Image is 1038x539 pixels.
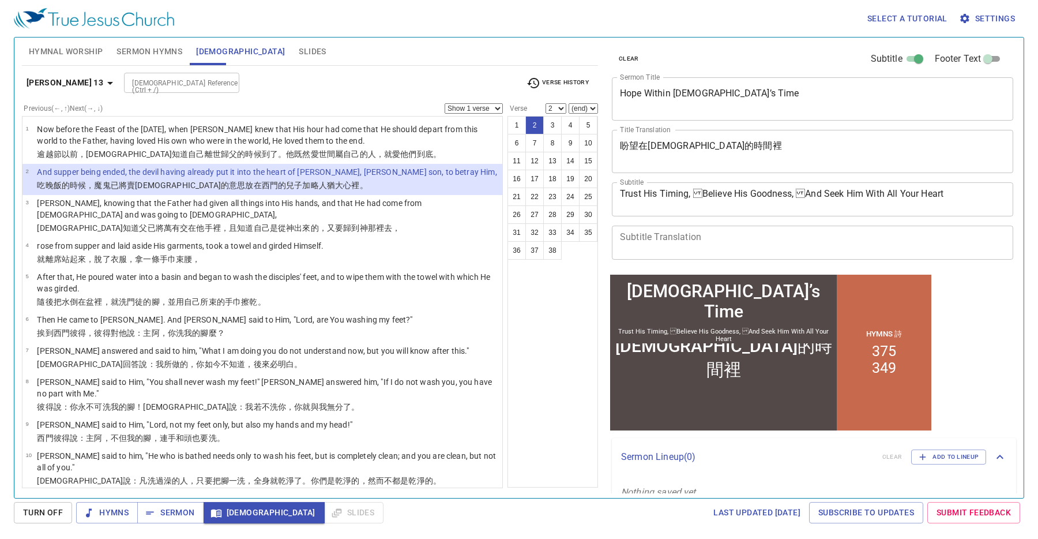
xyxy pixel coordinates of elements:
[25,421,28,427] span: 9
[286,402,359,411] wg4571: ，你就
[54,254,201,264] wg1537: 席
[612,52,646,66] button: clear
[25,347,28,353] span: 7
[543,241,562,260] button: 38
[561,134,580,152] button: 9
[620,88,1005,110] textarea: Hope Within [DEMOGRAPHIC_DATA]’s Time
[935,52,981,66] span: Footer Text
[54,328,225,338] wg4314: 西門
[335,149,441,159] wg1722: 屬
[86,328,225,338] wg4074: ，彼得
[176,328,225,338] wg4771: 洗
[148,360,303,369] wg2036: ：我
[579,152,597,170] button: 15
[111,181,368,190] wg1228: 已
[327,402,360,411] wg3326: 無
[172,360,302,369] wg3739: 做
[160,297,266,306] wg4228: ，並
[621,486,696,497] i: Nothing saved yet
[209,328,225,338] wg4228: 麼？
[25,316,28,322] span: 6
[327,181,368,190] wg2469: 猶大
[543,223,562,242] button: 33
[116,44,182,59] span: Sermon Hymns
[525,223,544,242] button: 32
[229,360,302,369] wg3756: 知道
[384,476,441,485] wg235: 不
[37,314,412,325] p: Then He came to [PERSON_NAME]. And [PERSON_NAME] said to Him, "Lord, are You washing my feet?"
[620,140,1005,162] textarea: 盼望在[DEMOGRAPHIC_DATA]的時間裡
[62,254,201,264] wg1173: 站起來
[127,254,200,264] wg2440: ，拿
[525,116,544,134] button: 2
[70,433,225,443] wg4074: 說
[127,433,225,443] wg3440: 我
[579,116,597,134] button: 5
[25,242,28,248] span: 4
[265,71,289,88] li: 375
[319,149,441,159] wg25: 世
[54,433,225,443] wg4613: 彼得
[525,205,544,224] button: 27
[62,149,441,159] wg1859: 以前
[525,134,544,152] button: 7
[278,402,360,411] wg3538: 你
[205,360,303,369] wg4771: 如今
[127,181,368,190] wg2443: 賣
[311,402,360,411] wg2192: 與
[27,76,103,90] b: [PERSON_NAME] 13
[37,419,352,431] p: [PERSON_NAME] said to Him, "Lord, not my feet only, but also my hands and my head!"
[525,188,544,206] button: 22
[343,402,359,411] wg3313: 了。
[37,296,499,308] p: 隨後
[229,402,359,411] wg2424: 說
[327,149,441,159] wg2889: 間
[37,475,499,486] p: [DEMOGRAPHIC_DATA]
[135,328,225,338] wg3004: ：主
[54,402,360,411] wg4074: 說
[209,297,266,306] wg3739: 束
[37,222,499,234] p: [DEMOGRAPHIC_DATA]
[937,506,1011,520] span: Submit Feedback
[525,170,544,188] button: 17
[37,253,324,265] p: 就離
[543,170,562,188] button: 18
[561,205,580,224] button: 29
[204,502,325,523] button: [DEMOGRAPHIC_DATA]
[196,44,285,59] span: [DEMOGRAPHIC_DATA]
[46,328,225,338] wg2064: 到
[176,254,200,264] wg3012: 束
[351,476,441,485] wg2513: 的，然而
[37,345,469,357] p: [PERSON_NAME] answered and said to him, "What I am doing you do not understand now, but you will ...
[205,149,441,159] wg846: 離
[188,149,441,159] wg1492: 自己
[507,116,526,134] button: 1
[561,188,580,206] button: 24
[23,506,63,520] span: Turn Off
[433,149,441,159] wg5056: 。
[37,432,352,444] p: 西門
[561,152,580,170] button: 14
[400,149,441,159] wg25: 他們
[351,181,367,190] wg2588: 裡。
[319,402,360,411] wg3326: 我
[14,8,174,29] img: True Jesus Church
[25,168,28,174] span: 2
[241,297,265,306] wg3012: 擦乾
[94,433,224,443] wg2962: 阿，不
[37,166,497,178] p: And supper being ended, the devil having already put it into the heart of [PERSON_NAME], [PERSON_...
[131,476,441,485] wg3004: ：凡洗
[294,476,441,485] wg2513: 了。你們
[871,52,902,66] span: Subtitle
[78,149,441,159] wg4253: ，[DEMOGRAPHIC_DATA]
[286,223,400,233] wg575: 神
[360,223,401,233] wg4314: 神
[229,476,441,485] wg4228: 一洗
[335,402,359,411] wg3756: 分
[270,476,441,485] wg3650: 就乾淨
[343,149,441,159] wg3588: 自己
[6,39,227,110] div: 盼望在[DEMOGRAPHIC_DATA]的時間裡
[176,433,225,443] wg5495: 和
[400,476,441,485] wg3956: 是乾淨的。
[294,360,302,369] wg1097: 。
